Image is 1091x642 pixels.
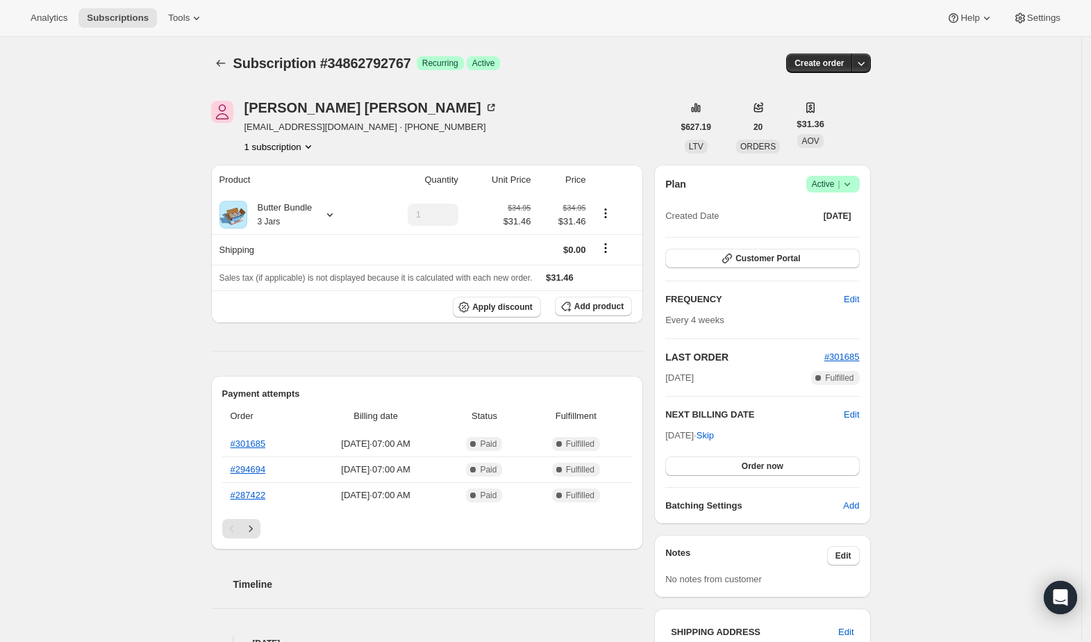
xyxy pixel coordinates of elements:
span: [DATE] [824,211,851,222]
span: Edit [835,550,851,561]
h2: Payment attempts [222,387,633,401]
span: Tools [168,13,190,24]
button: Edit [844,408,859,422]
span: Subscription #34862792767 [233,56,411,71]
th: Unit Price [463,165,535,195]
button: $627.19 [673,117,719,137]
span: [DATE] · 07:00 AM [311,488,441,502]
button: 20 [745,117,771,137]
button: Edit [827,546,860,566]
h2: Timeline [233,577,644,591]
span: Fulfilled [825,372,853,384]
span: Status [449,409,519,423]
span: Skip [697,429,714,443]
span: $31.46 [546,272,574,283]
button: Create order [786,53,852,73]
button: Order now [665,456,859,476]
h6: Batching Settings [665,499,843,513]
button: [DATE] [815,206,860,226]
span: Edit [844,293,859,306]
span: $627.19 [681,122,711,133]
span: [DATE] [665,371,694,385]
span: Fulfilled [566,464,594,475]
th: Quantity [372,165,463,195]
span: $0.00 [563,245,586,255]
a: #301685 [824,352,860,362]
button: #301685 [824,350,860,364]
span: Apply discount [472,302,533,313]
span: Customer Portal [735,253,800,264]
small: $34.95 [563,204,585,212]
h2: LAST ORDER [665,350,824,364]
span: Settings [1027,13,1060,24]
button: Product actions [594,206,617,221]
h2: Plan [665,177,686,191]
span: $31.46 [503,215,531,229]
nav: Pagination [222,519,633,538]
span: Paid [480,464,497,475]
th: Shipping [211,234,372,265]
h2: NEXT BILLING DATE [665,408,844,422]
span: [DATE] · [665,430,714,441]
span: Analytics [31,13,67,24]
th: Product [211,165,372,195]
span: Fulfilled [566,490,594,501]
button: Product actions [244,140,315,154]
button: Help [938,8,1001,28]
span: Subscriptions [87,13,149,24]
span: [DATE] · 07:00 AM [311,437,441,451]
button: Add [835,495,867,517]
button: Subscriptions [211,53,231,73]
span: Active [812,177,854,191]
span: Add product [574,301,624,312]
span: Erika Weaver [211,101,233,123]
a: #294694 [231,464,266,475]
button: Customer Portal [665,249,859,268]
span: LTV [689,142,703,151]
span: Order now [742,461,783,472]
span: AOV [801,136,819,146]
button: Next [241,519,260,538]
span: Add [843,499,859,513]
span: Sales tax (if applicable) is not displayed because it is calculated with each new order. [219,273,533,283]
span: Paid [480,438,497,450]
button: Apply discount [453,297,541,318]
span: Active [472,58,495,69]
a: #287422 [231,490,266,500]
span: $31.36 [797,117,824,131]
span: Created Date [665,209,719,223]
span: Fulfillment [528,409,624,423]
span: Every 4 weeks [665,315,724,325]
div: Butter Bundle [247,201,313,229]
span: Recurring [422,58,458,69]
span: [EMAIL_ADDRESS][DOMAIN_NAME] · [PHONE_NUMBER] [244,120,498,134]
span: Paid [480,490,497,501]
button: Skip [688,425,722,447]
h2: FREQUENCY [665,293,844,306]
small: 3 Jars [258,217,281,227]
span: 20 [753,122,763,133]
th: Order [222,401,307,431]
h3: Notes [665,546,827,566]
div: Open Intercom Messenger [1044,581,1077,614]
th: Price [535,165,590,195]
button: Analytics [22,8,76,28]
button: Edit [835,288,867,311]
div: [PERSON_NAME] [PERSON_NAME] [244,101,498,115]
button: Add product [555,297,632,316]
span: Billing date [311,409,441,423]
button: Settings [1005,8,1069,28]
span: Create order [794,58,844,69]
span: Help [960,13,979,24]
span: No notes from customer [665,574,762,584]
img: product img [219,201,247,229]
span: Fulfilled [566,438,594,450]
span: ORDERS [740,142,776,151]
button: Tools [160,8,212,28]
span: Edit [838,625,853,639]
button: Subscriptions [78,8,157,28]
span: [DATE] · 07:00 AM [311,463,441,477]
span: | [838,179,840,190]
